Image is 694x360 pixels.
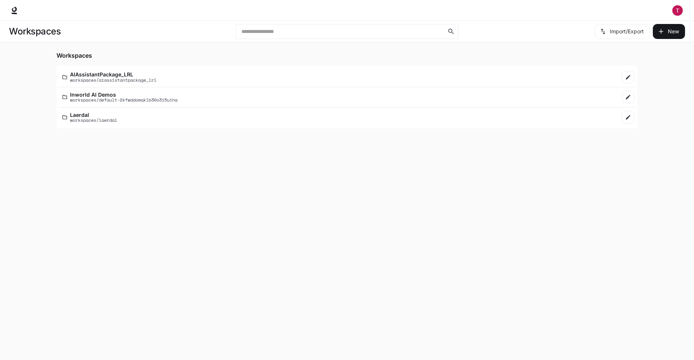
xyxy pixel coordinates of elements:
h1: Workspaces [9,24,61,39]
p: workspaces/aiassistantpackage_lrl [70,78,156,82]
p: Laerdal [70,112,117,118]
p: workspaces/laerdal [70,118,117,122]
a: Inworld AI Demosworkspaces/default-2kfwddomqklb30o3i5uiha [60,89,620,106]
img: User avatar [672,5,683,16]
button: Create workspace [653,24,685,39]
h5: Workspaces [57,51,637,60]
button: Import/Export [595,24,650,39]
p: workspaces/default-2kfwddomqklb30o3i5uiha [70,97,177,102]
a: Edit workspace [622,91,634,103]
a: AIAssistantPackage_LRLworkspaces/aiassistantpackage_lrl [60,69,620,85]
button: User avatar [670,3,685,18]
a: Edit workspace [622,71,634,84]
p: AIAssistantPackage_LRL [70,72,156,77]
a: Edit workspace [622,111,634,124]
a: Laerdalworkspaces/laerdal [60,109,620,126]
p: Inworld AI Demos [70,92,177,97]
